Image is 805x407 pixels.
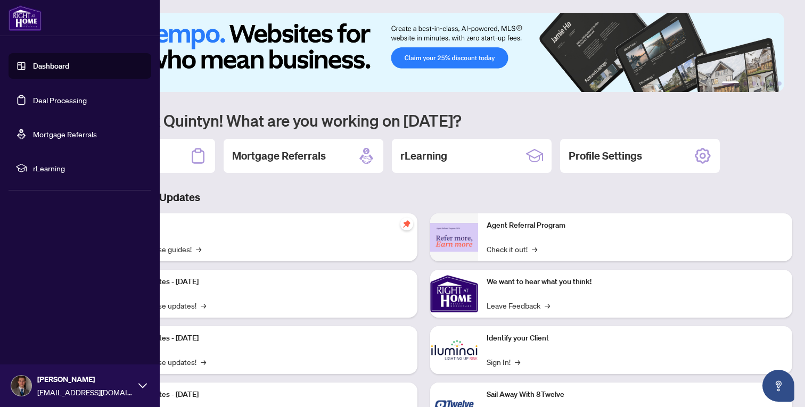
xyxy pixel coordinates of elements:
[112,333,409,344] p: Platform Updates - [DATE]
[487,300,550,311] a: Leave Feedback→
[11,376,31,396] img: Profile Icon
[430,326,478,374] img: Identify your Client
[430,223,478,252] img: Agent Referral Program
[112,220,409,231] p: Self-Help
[55,13,784,92] img: Slide 0
[515,356,520,368] span: →
[33,95,87,105] a: Deal Processing
[487,276,784,288] p: We want to hear what you think!
[37,373,133,385] span: [PERSON_NAME]
[769,81,773,86] button: 5
[37,386,133,398] span: [EMAIL_ADDRESS][DOMAIN_NAME]
[201,356,206,368] span: →
[33,162,144,174] span: rLearning
[487,356,520,368] a: Sign In!→
[569,148,642,163] h2: Profile Settings
[55,110,792,130] h1: Welcome back Quintyn! What are you working on [DATE]?
[752,81,756,86] button: 3
[532,243,537,255] span: →
[400,218,413,230] span: pushpin
[487,389,784,401] p: Sail Away With 8Twelve
[545,300,550,311] span: →
[487,243,537,255] a: Check it out!→
[743,81,747,86] button: 2
[201,300,206,311] span: →
[760,81,765,86] button: 4
[400,148,447,163] h2: rLearning
[762,370,794,402] button: Open asap
[430,270,478,318] img: We want to hear what you think!
[487,333,784,344] p: Identify your Client
[777,81,782,86] button: 6
[196,243,201,255] span: →
[722,81,739,86] button: 1
[232,148,326,163] h2: Mortgage Referrals
[487,220,784,231] p: Agent Referral Program
[33,61,69,71] a: Dashboard
[112,389,409,401] p: Platform Updates - [DATE]
[33,129,97,139] a: Mortgage Referrals
[55,190,792,205] h3: Brokerage & Industry Updates
[9,5,42,31] img: logo
[112,276,409,288] p: Platform Updates - [DATE]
